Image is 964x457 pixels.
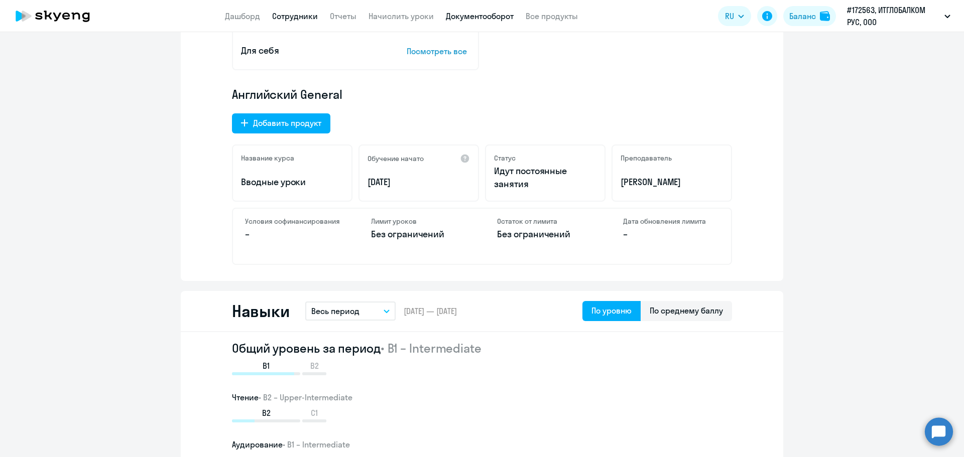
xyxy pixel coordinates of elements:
[232,340,732,356] h2: Общий уровень за период
[330,11,356,21] a: Отчеты
[783,6,836,26] button: Балансbalance
[623,228,719,241] p: –
[368,176,470,189] p: [DATE]
[842,4,955,28] button: #172563, ИТГЛОБАЛКОМ РУС, ООО
[446,11,514,21] a: Документооборот
[494,165,596,191] p: Идут постоянные занятия
[497,217,593,226] h4: Остаток от лимита
[272,11,318,21] a: Сотрудники
[369,11,434,21] a: Начислить уроки
[718,6,751,26] button: RU
[650,304,723,317] div: По среднему баллу
[526,11,578,21] a: Все продукты
[820,11,830,21] img: balance
[311,305,359,317] p: Весь период
[621,176,723,189] p: [PERSON_NAME]
[381,341,481,356] span: • B1 – Intermediate
[591,304,632,317] div: По уровню
[623,217,719,226] h4: Дата обновления лимита
[310,360,319,371] span: B2
[241,154,294,163] h5: Название курса
[311,407,318,418] span: C1
[232,113,330,133] button: Добавить продукт
[371,217,467,226] h4: Лимит уроков
[232,86,342,102] span: Английский General
[245,228,341,241] p: –
[494,154,516,163] h5: Статус
[245,217,341,226] h4: Условия софинансирования
[305,301,396,321] button: Весь период
[725,10,734,22] span: RU
[283,439,350,449] span: • B1 – Intermediate
[259,392,352,402] span: • B2 – Upper-Intermediate
[621,154,672,163] h5: Преподаватель
[232,301,289,321] h2: Навыки
[497,228,593,241] p: Без ограничений
[263,360,270,371] span: B1
[232,391,732,403] h3: Чтение
[253,117,321,129] div: Добавить продукт
[241,176,343,189] p: Вводные уроки
[404,306,457,317] span: [DATE] — [DATE]
[407,45,470,57] p: Посмотреть все
[847,4,940,28] p: #172563, ИТГЛОБАЛКОМ РУС, ООО
[232,438,732,450] h3: Аудирование
[225,11,260,21] a: Дашборд
[241,44,376,57] p: Для себя
[368,154,424,163] h5: Обучение начато
[371,228,467,241] p: Без ограничений
[262,407,271,418] span: B2
[789,10,816,22] div: Баланс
